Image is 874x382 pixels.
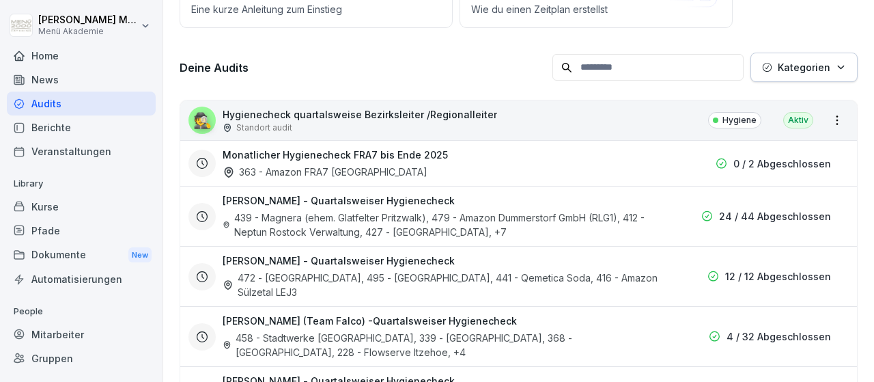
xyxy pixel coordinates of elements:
h3: Monatlicher Hygienecheck FRA7 bis Ende 2025 [223,148,448,162]
div: 🕵️ [188,107,216,134]
a: Veranstaltungen [7,139,156,163]
p: [PERSON_NAME] Macke [38,14,138,26]
h3: [PERSON_NAME] (Team Falco) -Quartalsweiser Hygienecheck [223,314,517,328]
h3: [PERSON_NAME] - Quartalsweiser Hygienecheck [223,193,455,208]
a: Gruppen [7,346,156,370]
div: 472 - [GEOGRAPHIC_DATA], 495 - [GEOGRAPHIC_DATA], 441 - Qemetica Soda, 416 - Amazon Sülzetal LEJ3 [223,271,660,299]
div: Aktiv [783,112,813,128]
div: Dokumente [7,243,156,268]
p: Kategorien [778,60,830,74]
p: 0 / 2 Abgeschlossen [733,156,831,171]
p: Hygienecheck quartalsweise Bezirksleiter /Regionalleiter [223,107,497,122]
div: 439 - Magnera (ehem. Glatfelter Pritzwalk), 479 - Amazon Dummerstorf GmbH (RLG1), 412 - Neptun Ro... [223,210,660,239]
div: New [128,247,152,263]
p: Wie du einen Zeitplan erstellst [471,2,721,16]
div: 458 - Stadtwerke [GEOGRAPHIC_DATA], 339 - [GEOGRAPHIC_DATA], 368 - [GEOGRAPHIC_DATA], 228 - Flows... [223,331,660,359]
a: Home [7,44,156,68]
a: Audits [7,92,156,115]
a: Pfade [7,219,156,243]
p: Hygiene [722,114,757,126]
button: Kategorien [750,53,858,82]
a: Berichte [7,115,156,139]
p: Menü Akademie [38,27,138,36]
h3: Deine Audits [180,60,546,75]
p: Eine kurze Anleitung zum Einstieg [191,2,441,16]
a: Automatisierungen [7,267,156,291]
h3: [PERSON_NAME] - Quartalsweiser Hygienecheck [223,254,455,268]
p: Library [7,173,156,195]
p: 4 / 32 Abgeschlossen [727,329,831,344]
a: Mitarbeiter [7,323,156,346]
a: DokumenteNew [7,243,156,268]
p: Standort audit [236,122,292,134]
div: 363 - Amazon FRA7 [GEOGRAPHIC_DATA] [223,165,427,179]
p: 12 / 12 Abgeschlossen [725,269,831,284]
p: People [7,301,156,323]
p: 24 / 44 Abgeschlossen [719,209,831,223]
a: Kurse [7,195,156,219]
a: News [7,68,156,92]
